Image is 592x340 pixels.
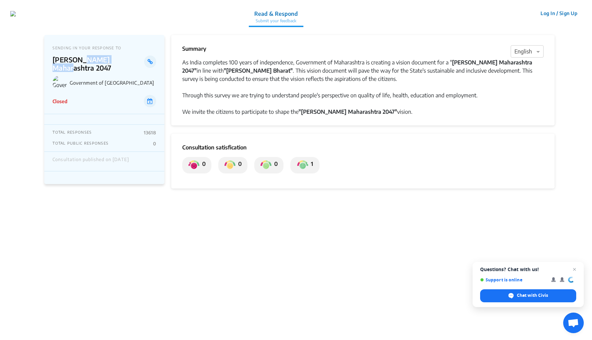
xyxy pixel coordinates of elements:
[53,98,67,105] p: Closed
[224,160,235,171] img: private_somewhat_dissatisfied.png
[188,160,199,171] img: private_dissatisfied.png
[53,56,144,72] p: [PERSON_NAME] Maharashtra 2047
[53,130,92,135] p: TOTAL RESPONSES
[480,277,546,282] span: Support is online
[182,58,543,83] div: As India completes 100 years of independence, Government of Maharashtra is creating a vision docu...
[53,141,108,146] p: TOTAL PUBLIC RESPONSES
[182,143,543,151] p: Consultation satisfication
[144,130,156,135] p: 13618
[182,108,543,116] div: We invite the citizens to participate to shape the vision.
[536,8,582,19] button: Log In / Sign Up
[254,10,298,18] p: Read & Respond
[254,18,298,24] p: Submit your feedback
[53,157,129,166] div: Consultation published on [DATE]
[182,91,543,99] div: Through this survey we are trying to understand people's perspective on quality of life, health, ...
[224,67,293,74] strong: "[PERSON_NAME] Bharat"
[235,160,242,171] p: 0
[10,11,16,16] img: 7907nfqetxyivg6ubhai9kg9bhzr
[563,313,584,333] div: Open chat
[570,265,579,274] span: Close chat
[260,160,271,171] img: private_somewhat_satisfied.png
[297,160,308,171] img: private_satisfied.png
[271,160,278,171] p: 0
[480,267,576,272] span: Questions? Chat with us!
[182,45,206,53] p: Summary
[199,160,206,171] p: 0
[53,46,156,50] p: SENDING IN YOUR RESPONSE TO
[480,289,576,302] div: Chat with Civis
[308,160,313,171] p: 1
[53,75,67,90] img: Government of Maharashtra logo
[70,80,156,86] p: Government of [GEOGRAPHIC_DATA]
[299,108,397,115] strong: "[PERSON_NAME] Maharashtra 2047"
[153,141,156,146] p: 0
[517,292,548,299] span: Chat with Civis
